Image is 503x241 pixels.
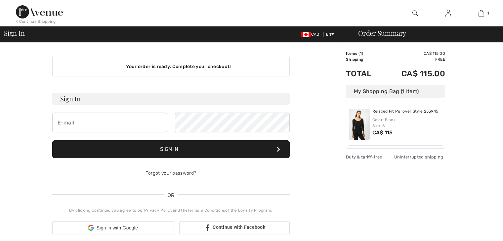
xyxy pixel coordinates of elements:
div: Your order is ready. Complete your checkout! [52,56,290,77]
a: Forgot your password? [146,170,196,176]
input: E-mail [52,113,167,132]
span: CAD [301,32,322,37]
div: My Shopping Bag (1 Item) [346,85,445,98]
img: My Bag [479,9,484,17]
td: Items ( ) [346,51,383,56]
span: EN [326,32,334,37]
div: Color: Black Size: S [372,117,442,129]
td: Shipping [346,56,383,62]
span: Sign in with Google [97,224,138,231]
span: Continue with Facebook [213,224,265,230]
img: My Info [445,9,451,17]
span: Sign In [4,30,24,36]
img: 1ère Avenue [16,5,63,18]
span: 1 [360,51,362,56]
div: Duty & tariff-free | Uninterrupted shipping [346,154,445,160]
img: search the website [412,9,418,17]
div: < Continue Shopping [16,18,56,24]
img: Relaxed Fit Pullover Style 253945 [349,109,370,140]
td: CA$ 115.00 [383,51,445,56]
span: 1 [487,10,489,16]
a: Continue with Facebook [179,221,290,234]
td: Total [346,62,383,85]
div: Sign in with Google [52,221,174,234]
div: Order Summary [350,30,499,36]
a: Terms & Conditions [187,208,225,213]
a: 1 [465,9,497,17]
button: Sign In [52,140,290,158]
div: By clicking Continue, you agree to our and the of the Loyalty Program. [52,207,290,213]
span: OR [164,191,178,199]
a: Relaxed Fit Pullover Style 253945 [372,109,439,114]
span: CA$ 115 [372,129,393,136]
a: Sign In [440,9,456,17]
a: Privacy Policy [144,208,173,213]
h3: Sign In [52,93,290,105]
img: Canadian Dollar [301,32,311,37]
